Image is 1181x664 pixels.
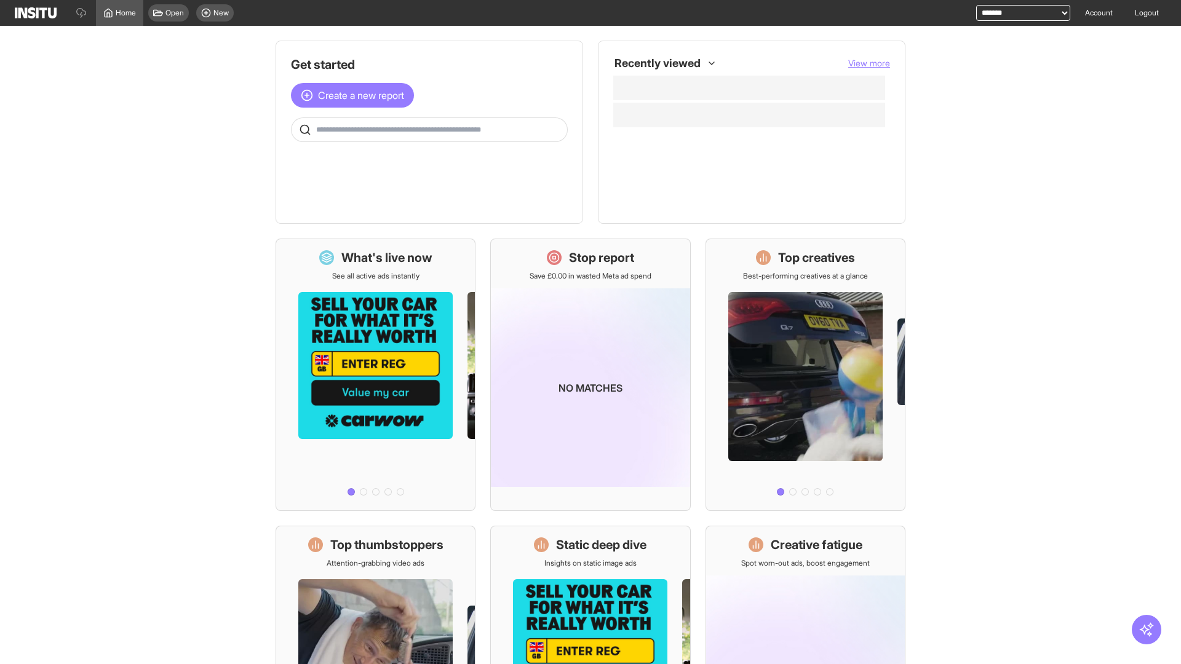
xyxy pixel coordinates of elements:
[706,239,905,511] a: Top creativesBest-performing creatives at a glance
[291,83,414,108] button: Create a new report
[165,8,184,18] span: Open
[778,249,855,266] h1: Top creatives
[116,8,136,18] span: Home
[276,239,475,511] a: What's live nowSee all active ads instantly
[327,558,424,568] p: Attention-grabbing video ads
[743,271,868,281] p: Best-performing creatives at a glance
[569,249,634,266] h1: Stop report
[556,536,646,553] h1: Static deep dive
[544,558,637,568] p: Insights on static image ads
[490,239,690,511] a: Stop reportSave £0.00 in wasted Meta ad spendNo matches
[318,88,404,103] span: Create a new report
[848,58,890,68] span: View more
[848,57,890,69] button: View more
[341,249,432,266] h1: What's live now
[15,7,57,18] img: Logo
[330,536,443,553] h1: Top thumbstoppers
[291,56,568,73] h1: Get started
[491,288,690,487] img: coming-soon-gradient_kfitwp.png
[530,271,651,281] p: Save £0.00 in wasted Meta ad spend
[332,271,420,281] p: See all active ads instantly
[213,8,229,18] span: New
[559,381,622,395] p: No matches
